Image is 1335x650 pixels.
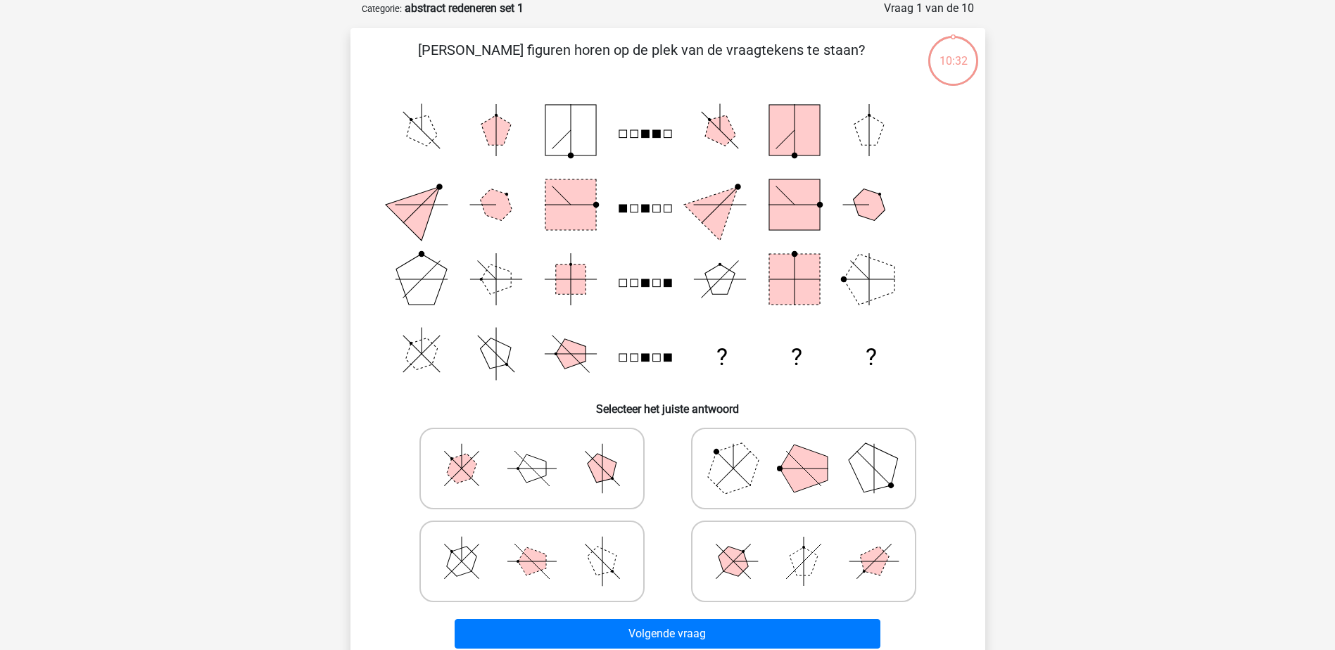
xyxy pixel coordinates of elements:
[362,4,402,14] small: Categorie:
[927,34,980,70] div: 10:32
[716,343,727,371] text: ?
[373,39,910,82] p: [PERSON_NAME] figuren horen op de plek van de vraagtekens te staan?
[405,1,524,15] strong: abstract redeneren set 1
[455,619,880,649] button: Volgende vraag
[866,343,877,371] text: ?
[790,343,802,371] text: ?
[373,391,963,416] h6: Selecteer het juiste antwoord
